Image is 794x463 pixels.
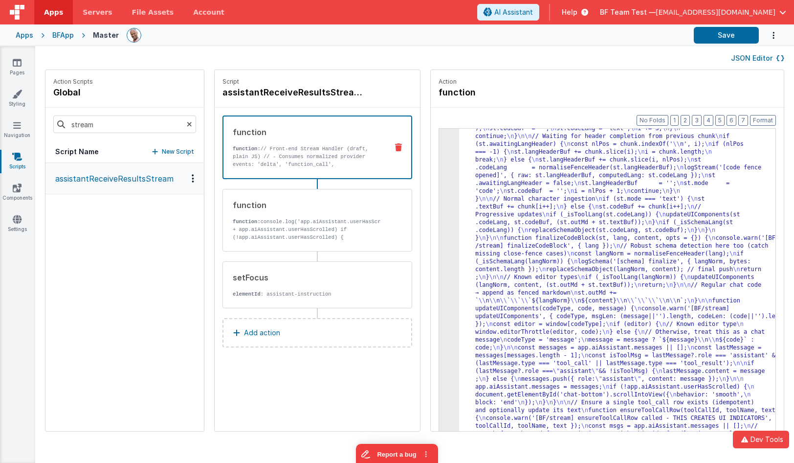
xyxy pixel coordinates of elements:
[244,327,280,339] p: Add action
[222,78,412,86] p: Script
[127,28,141,42] img: 11ac31fe5dc3d0eff3fbbbf7b26fa6e1
[55,147,99,157] h5: Script Name
[53,78,93,86] p: Action Scripts
[233,126,380,138] div: function
[733,431,789,448] button: Dev Tools
[45,163,204,194] button: assistantReceiveResultsStream
[222,86,369,99] h4: assistantReceiveResultsStream
[222,318,412,347] button: Add action
[600,7,656,17] span: BF Team Test —
[692,115,702,126] button: 3
[233,219,261,225] strong: function:
[656,7,775,17] span: [EMAIL_ADDRESS][DOMAIN_NAME]
[52,30,74,40] div: BFApp
[162,147,194,157] p: New Script
[152,147,194,157] button: New Script
[44,7,63,17] span: Apps
[16,30,33,40] div: Apps
[670,115,679,126] button: 1
[233,291,261,297] strong: elementId
[750,115,776,126] button: Format
[477,4,539,21] button: AI Assistant
[93,30,119,40] div: Master
[727,115,736,126] button: 6
[731,53,784,63] button: JSON Editor
[233,218,380,265] p: console.log('app.aiAssistant.userHasScrolled:' + app.aiAssistant.userHasScrolled) if (!app.aiAssi...
[681,115,690,126] button: 2
[637,115,668,126] button: No Folds
[704,115,713,126] button: 4
[233,199,380,211] div: function
[715,115,725,126] button: 5
[83,7,112,17] span: Servers
[49,173,174,185] p: assistantReceiveResultsStream
[132,7,174,17] span: File Assets
[233,146,261,152] strong: function:
[233,145,380,223] p: // Front-end Stream Handler (draft, plain JS) // - Consumes normalized provider events: 'delta', ...
[439,86,585,99] h4: function
[53,86,93,99] h4: global
[494,7,533,17] span: AI Assistant
[562,7,577,17] span: Help
[53,116,196,133] input: Search scripts
[186,174,200,183] div: Options
[233,290,380,298] p: : assistant-instruction
[738,115,748,126] button: 7
[439,78,776,86] p: Action
[233,272,380,283] div: setFocus
[600,7,786,17] button: BF Team Test — [EMAIL_ADDRESS][DOMAIN_NAME]
[694,27,759,44] button: Save
[759,25,778,46] button: Options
